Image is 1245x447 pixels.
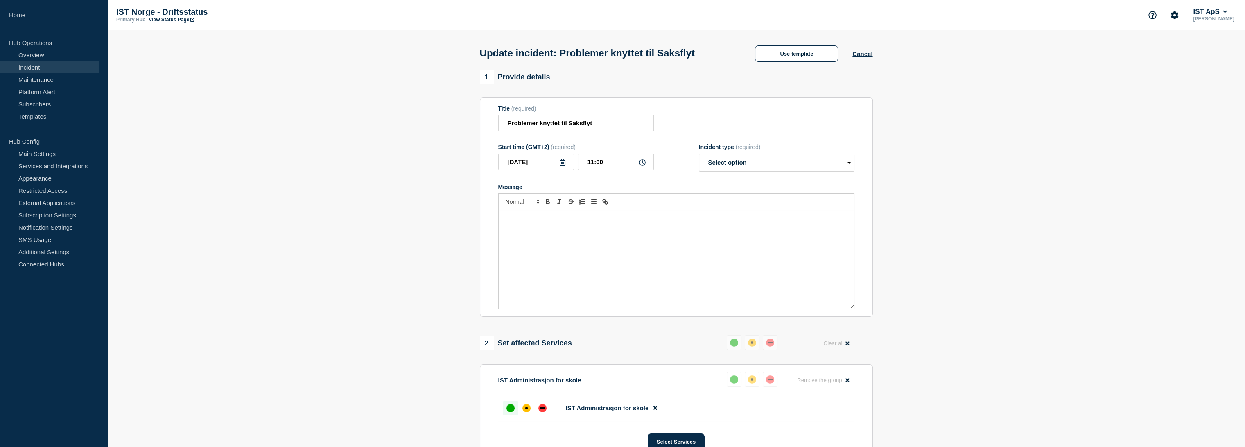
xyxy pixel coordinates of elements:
div: affected [522,404,531,412]
button: up [727,335,741,350]
button: Account settings [1166,7,1183,24]
button: Toggle bold text [542,197,554,207]
button: Toggle link [599,197,611,207]
button: Toggle ordered list [576,197,588,207]
span: Font size [502,197,542,207]
p: [PERSON_NAME] [1191,16,1236,22]
span: (required) [551,144,576,150]
div: Incident type [699,144,854,150]
button: Toggle strikethrough text [565,197,576,207]
div: Provide details [480,70,550,84]
button: Support [1144,7,1161,24]
div: affected [748,375,756,384]
button: affected [745,335,759,350]
div: down [538,404,547,412]
button: down [763,372,777,387]
button: affected [745,372,759,387]
span: (required) [736,144,761,150]
button: Clear all [818,335,854,351]
div: down [766,375,774,384]
select: Incident type [699,154,854,172]
button: Toggle bulleted list [588,197,599,207]
span: 1 [480,70,494,84]
div: Message [498,184,854,190]
div: Set affected Services [480,336,572,350]
p: IST Norge - Driftsstatus [116,7,280,17]
button: up [727,372,741,387]
p: IST Administrasjon for skole [498,377,581,384]
div: affected [748,339,756,347]
div: down [766,339,774,347]
h1: Update incident: Problemer knyttet til Saksflyt [480,47,695,59]
input: Title [498,115,654,131]
button: IST ApS [1191,8,1229,16]
span: Remove the group [797,377,842,383]
button: Toggle italic text [554,197,565,207]
button: Use template [755,45,838,62]
div: Message [499,210,854,309]
div: up [506,404,515,412]
span: (required) [511,105,536,112]
a: View Status Page [149,17,194,23]
button: Remove the group [792,372,854,388]
button: Cancel [852,50,872,57]
div: up [730,375,738,384]
span: IST Administrasjon for skole [566,404,649,411]
span: 2 [480,336,494,350]
div: Title [498,105,654,112]
div: up [730,339,738,347]
div: Start time (GMT+2) [498,144,654,150]
input: HH:MM [578,154,654,170]
p: Primary Hub [116,17,145,23]
input: YYYY-MM-DD [498,154,574,170]
button: down [763,335,777,350]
